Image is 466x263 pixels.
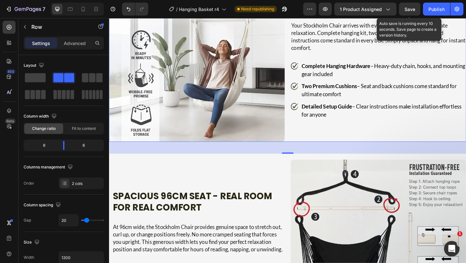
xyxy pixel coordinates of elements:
button: Save [399,3,420,16]
p: – Seat and back cushions come standard for ultimate comfort [209,70,387,87]
p: – Clear instructions make installation effortless for anyone [209,92,387,109]
div: Beta [5,119,16,124]
div: 6 [70,141,103,150]
strong: Detailed Setup Guide [209,92,264,99]
p: 7 [42,5,45,13]
span: Hanging Basket r4 [179,6,219,13]
button: 1 product assigned [334,3,396,16]
div: Order [24,180,34,186]
div: 450 [6,69,16,74]
iframe: Design area [109,18,466,263]
input: Auto [59,214,78,226]
div: Undo/Redo [122,3,148,16]
div: Column width [24,112,58,121]
p: Your Stockholm Chair arrives with everything needed for immediate relaxation. Complete hanging ki... [198,4,388,36]
div: Size [24,238,41,247]
div: Width [24,255,34,260]
strong: Complete Hanging Hardware [209,48,284,55]
span: Fit to content [72,126,96,131]
p: Row [31,23,86,31]
button: Publish [423,3,450,16]
button: 7 [3,3,48,16]
div: Rich Text Editor. Editing area: main [197,3,388,37]
span: Need republishing [241,6,274,12]
span: Change ratio [32,126,56,131]
p: At 96cm wide, the Stockholm Chair provides genuine space to stretch out, curl up, or change posit... [4,223,190,256]
span: 1 [457,231,462,236]
iframe: Intercom live chat [444,241,460,257]
div: Columns management [24,163,74,172]
span: Save [405,6,415,12]
p: Settings [32,40,50,47]
div: Column spacing [24,201,62,210]
div: Publish [428,6,445,13]
div: 6 [25,141,58,150]
div: Gap [24,217,31,223]
div: Layout [24,61,45,70]
span: 1 product assigned [340,6,382,13]
p: – Heavy-duty chain, hooks, and mounting gear included [209,48,387,65]
p: Advanced [64,40,86,47]
span: / [176,6,178,13]
strong: Two Premium Cushions [209,70,270,77]
div: 2 cols [72,181,102,187]
h2: Spacious 96cm Seat - Real Room for Real Comfort [3,187,191,213]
